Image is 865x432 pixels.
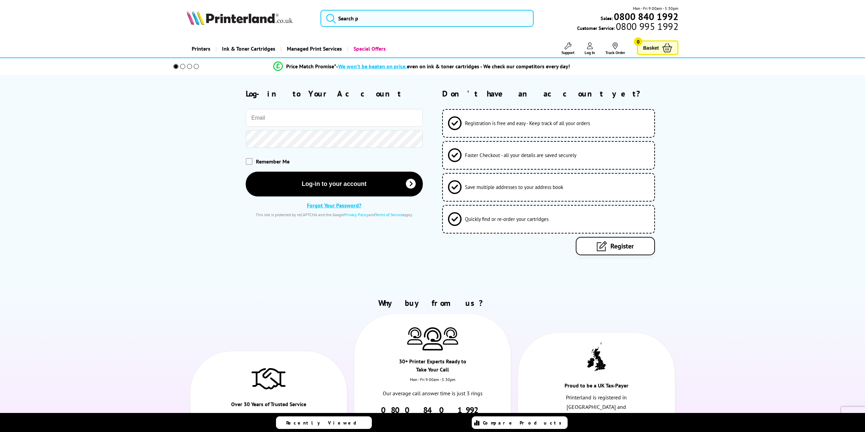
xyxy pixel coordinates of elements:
[615,23,678,30] span: 0800 995 1992
[187,10,312,27] a: Printerland Logo
[286,63,336,70] span: Price Match Promise*
[347,40,391,57] a: Special Offers
[246,172,423,196] button: Log-in to your account
[637,40,678,55] a: Basket 0
[576,237,655,255] a: Register
[378,389,487,398] p: Our average call answer time is just 3 rings
[443,327,458,345] img: Printer Experts
[164,61,680,72] li: modal_Promise
[307,202,361,209] a: Forgot Your Password?
[561,50,574,55] span: Support
[246,109,423,127] input: Email
[465,152,576,158] span: Faster Checkout - all your details are saved securely
[246,88,423,99] h2: Log-in to Your Account
[256,158,290,165] span: Remember Me
[442,88,678,99] h2: Don't have an account yet?
[585,50,595,55] span: Log In
[614,10,678,23] b: 0800 840 1992
[472,416,568,429] a: Compare Products
[375,212,403,217] a: Terms of Service
[321,10,534,27] input: Search p
[222,40,275,57] span: Ink & Toner Cartridges
[634,37,642,46] span: 0
[605,42,625,55] a: Track Order
[215,40,280,57] a: Ink & Toner Cartridges
[465,216,549,222] span: Quickly find or re-order your cartridges
[393,357,472,377] div: 30+ Printer Experts Ready to Take Your Call
[336,63,570,70] div: - even on ink & toner cartridges - We check our competitors every day!
[286,420,363,426] span: Recently Viewed
[280,40,347,57] a: Managed Print Services
[187,10,293,25] img: Printerland Logo
[229,400,308,412] div: Over 30 Years of Trusted Service
[344,212,368,217] a: Privacy Policy
[465,184,563,190] span: Save multiple addresses to your address book
[633,5,678,12] span: Mon - Fri 9:00am - 5:30pm
[187,40,215,57] a: Printers
[354,377,511,389] div: Mon - Fri 9:00am - 5.30pm
[643,43,659,52] span: Basket
[187,298,678,308] h2: Why buy from us?
[613,13,678,20] a: 0800 840 1992
[610,242,634,250] span: Register
[276,416,372,429] a: Recently Viewed
[407,327,422,345] img: Printer Experts
[585,42,595,55] a: Log In
[601,15,613,21] span: Sales:
[246,212,423,217] div: This site is protected by reCAPTCHA and the Google and apply.
[561,42,574,55] a: Support
[483,420,565,426] span: Compare Products
[422,327,443,351] img: Printer Experts
[465,120,590,126] span: Registration is free and easy - Keep track of all your orders
[252,365,286,392] img: Trusted Service
[381,405,484,415] a: 0800 840 1992
[577,23,678,31] span: Customer Service:
[557,381,636,393] div: Proud to be a UK Tax-Payer
[587,342,606,373] img: UK tax payer
[338,63,407,70] span: We won’t be beaten on price,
